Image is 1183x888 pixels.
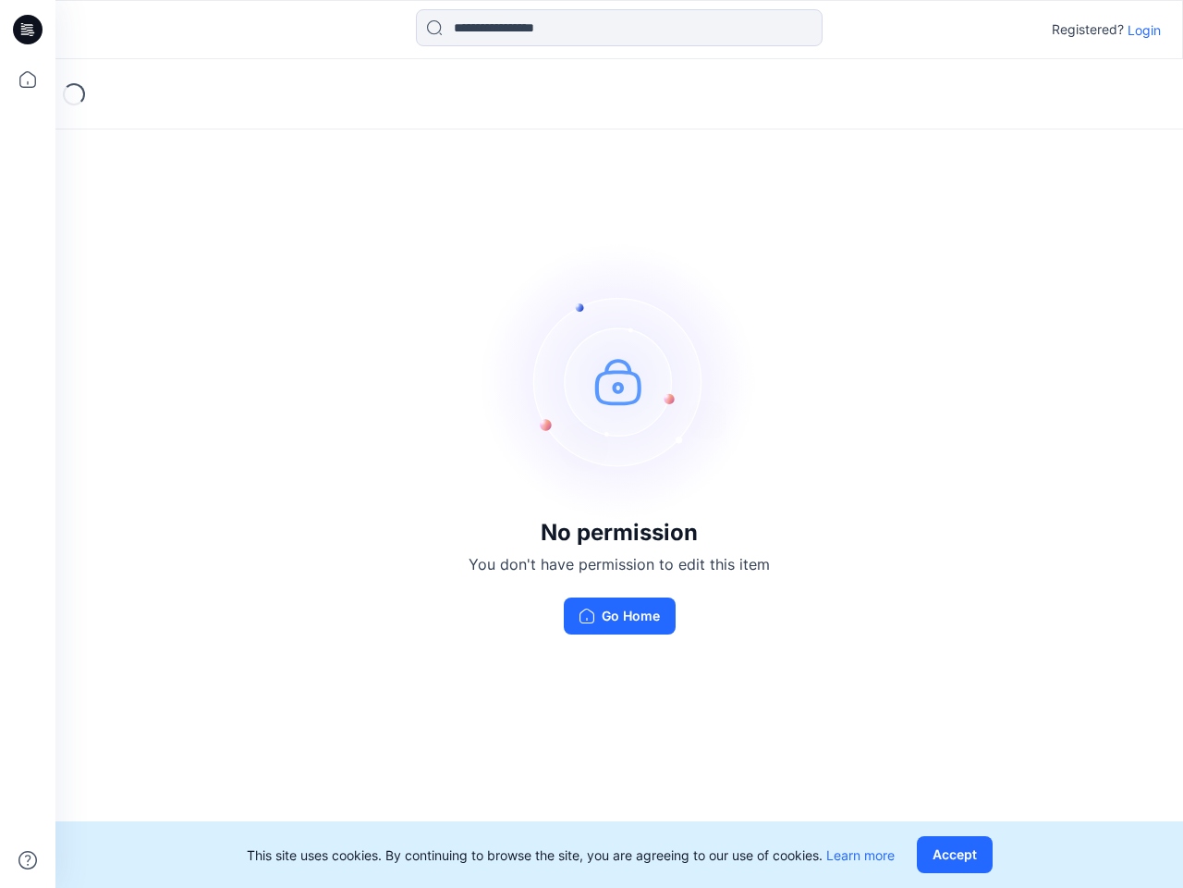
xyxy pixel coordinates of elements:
[1052,18,1124,41] p: Registered?
[469,553,770,575] p: You don't have permission to edit this item
[481,242,758,520] img: no-perm.svg
[564,598,676,635] button: Go Home
[826,847,895,863] a: Learn more
[1128,20,1161,40] p: Login
[247,845,895,865] p: This site uses cookies. By continuing to browse the site, you are agreeing to our use of cookies.
[469,520,770,546] h3: No permission
[917,836,993,873] button: Accept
